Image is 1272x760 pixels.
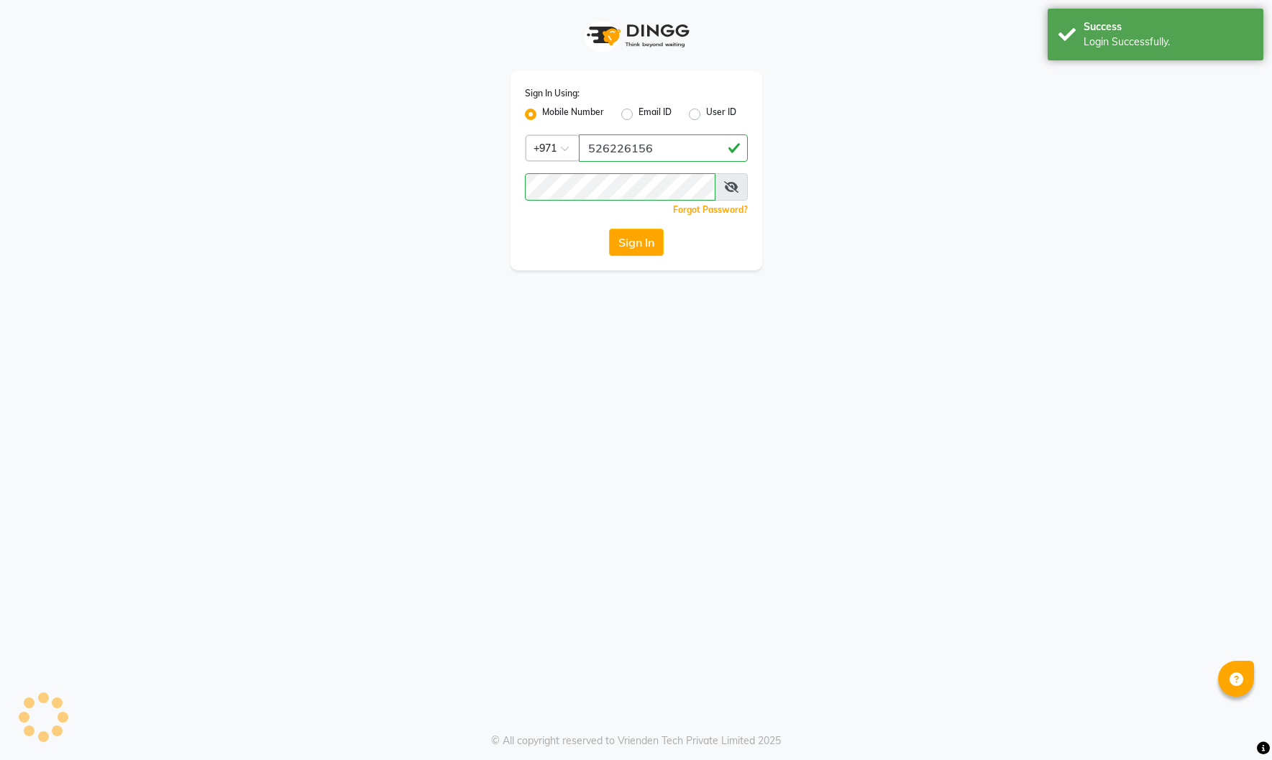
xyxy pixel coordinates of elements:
label: User ID [706,106,736,123]
div: Login Successfully. [1084,35,1253,50]
input: Username [525,173,715,201]
input: Username [579,134,748,162]
div: Success [1084,19,1253,35]
button: Sign In [609,229,664,256]
label: Sign In Using: [525,87,580,100]
img: logo1.svg [579,14,694,57]
a: Forgot Password? [673,204,748,215]
label: Email ID [639,106,672,123]
label: Mobile Number [542,106,604,123]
